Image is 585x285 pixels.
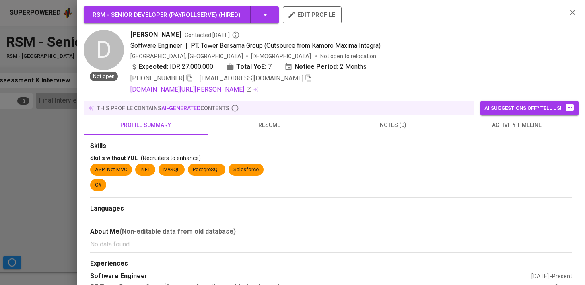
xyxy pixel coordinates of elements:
[130,85,252,94] a: [DOMAIN_NAME][URL][PERSON_NAME]
[484,103,575,113] span: AI suggestions off? Tell us!
[480,101,579,115] button: AI suggestions off? Tell us!
[161,105,200,111] span: AI-generated
[268,62,272,72] span: 7
[140,166,150,174] div: .NET
[130,74,184,82] span: [PHONE_NUMBER]
[95,166,127,174] div: ASP .Net MVC
[236,62,266,72] b: Total YoE:
[233,166,259,174] div: Salesforce
[193,166,220,174] div: PostgreSQL
[90,227,572,236] div: About Me
[90,141,572,151] div: Skills
[531,272,572,280] div: [DATE] - Present
[200,74,303,82] span: [EMAIL_ADDRESS][DOMAIN_NAME]
[284,62,367,72] div: 2 Months
[130,30,181,39] span: [PERSON_NAME]
[251,52,312,60] span: [DEMOGRAPHIC_DATA]
[90,240,572,249] p: No data found.
[90,155,138,161] span: Skills without YOE
[289,10,335,20] span: edit profile
[191,42,381,49] span: PT. Tower Bersama Group (Outsource from Kamoro Maxima Integra)
[84,6,279,23] button: RSM - Senior Developer (PayrollServe) (Hired)
[185,41,187,51] span: |
[130,62,213,72] div: IDR 27.000.000
[90,259,572,269] div: Experiences
[295,62,338,72] b: Notice Period:
[283,11,342,18] a: edit profile
[130,42,182,49] span: Software Engineer
[89,120,203,130] span: profile summary
[90,73,118,80] span: Not open
[460,120,574,130] span: activity timeline
[119,228,236,235] b: (Non-editable data from old database)
[138,62,168,72] b: Expected:
[97,104,229,112] p: this profile contains contents
[130,52,243,60] div: [GEOGRAPHIC_DATA], [GEOGRAPHIC_DATA]
[185,31,240,39] span: Contacted [DATE]
[93,11,241,18] span: RSM - Senior Developer (PayrollServe) ( Hired )
[283,6,342,23] button: edit profile
[84,30,124,70] div: D
[232,31,240,39] svg: By Batam recruiter
[336,120,450,130] span: notes (0)
[141,155,201,161] span: (Recruiters to enhance)
[212,120,327,130] span: resume
[320,52,376,60] p: Not open to relocation
[90,204,572,213] div: Languages
[163,166,180,174] div: MySQL
[95,181,101,189] div: C#
[90,272,531,281] div: Software Engineer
